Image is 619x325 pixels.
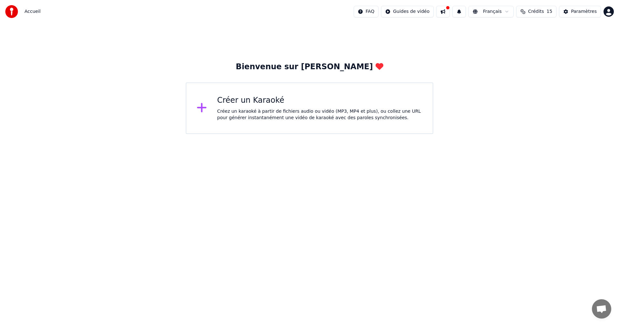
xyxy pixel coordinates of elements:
div: Paramètres [571,8,597,15]
a: Ouvrir le chat [592,299,611,319]
span: Accueil [25,8,41,15]
button: Paramètres [559,6,601,17]
button: FAQ [354,6,378,17]
nav: breadcrumb [25,8,41,15]
div: Créez un karaoké à partir de fichiers audio ou vidéo (MP3, MP4 et plus), ou collez une URL pour g... [217,108,423,121]
div: Bienvenue sur [PERSON_NAME] [236,62,383,72]
span: 15 [546,8,552,15]
button: Guides de vidéo [381,6,434,17]
button: Crédits15 [516,6,556,17]
div: Créer un Karaoké [217,95,423,106]
span: Crédits [528,8,544,15]
img: youka [5,5,18,18]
